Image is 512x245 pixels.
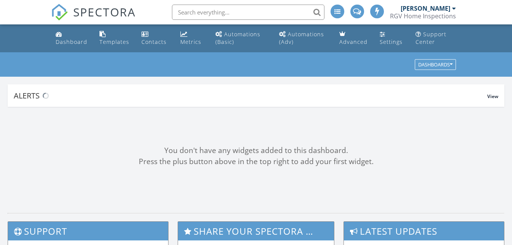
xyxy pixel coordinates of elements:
[487,93,498,100] span: View
[415,60,456,70] button: Dashboards
[416,31,446,45] div: Support Center
[138,27,171,49] a: Contacts
[279,31,324,45] div: Automations (Adv)
[51,10,136,26] a: SPECTORA
[100,38,129,45] div: Templates
[339,38,368,45] div: Advanced
[276,27,330,49] a: Automations (Advanced)
[212,27,270,49] a: Automations (Basic)
[51,4,68,21] img: The Best Home Inspection Software - Spectora
[8,145,504,156] div: You don't have any widgets added to this dashboard.
[178,222,334,240] h3: Share Your Spectora Experience
[344,222,504,240] h3: Latest Updates
[172,5,324,20] input: Search everything...
[215,31,260,45] div: Automations (Basic)
[56,38,87,45] div: Dashboard
[53,27,90,49] a: Dashboard
[8,222,168,240] h3: Support
[141,38,167,45] div: Contacts
[180,38,201,45] div: Metrics
[14,90,487,101] div: Alerts
[73,4,136,20] span: SPECTORA
[336,27,371,49] a: Advanced
[96,27,132,49] a: Templates
[418,62,453,68] div: Dashboards
[380,38,403,45] div: Settings
[177,27,206,49] a: Metrics
[412,27,459,49] a: Support Center
[401,5,450,12] div: [PERSON_NAME]
[377,27,406,49] a: Settings
[390,12,456,20] div: RGV Home Inspections
[8,156,504,167] div: Press the plus button above in the top right to add your first widget.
